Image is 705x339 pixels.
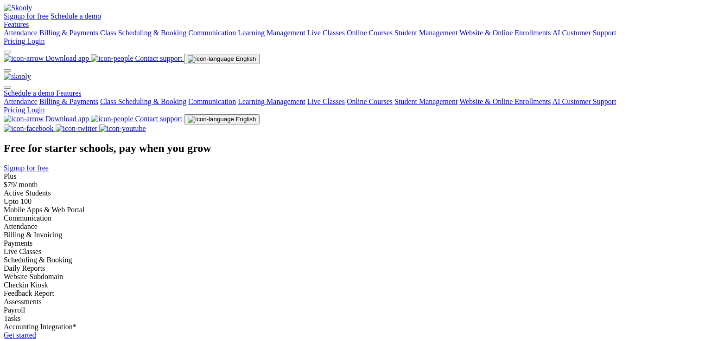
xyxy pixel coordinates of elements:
a: Attendance [4,98,38,105]
span: English [236,55,256,62]
span: $79 [4,181,15,189]
div: Daily Reports [4,264,701,273]
a: Class Scheduling & Booking [100,29,186,37]
span: Contact support [135,54,182,62]
a: Student Management [394,29,457,37]
div: Plus [4,172,701,181]
img: Skooly [4,4,32,12]
img: icon-youtube [99,124,146,133]
div: Assessments [4,298,701,306]
a: Communication [188,98,236,105]
div: Feedback Report [4,289,701,298]
a: Schedule a demo [51,12,101,20]
img: icon-facebook [4,124,54,133]
a: Signup for free [4,12,49,20]
a: Attendance [4,29,38,37]
img: icon-arrow [4,115,44,123]
a: Online Courses [347,98,393,105]
a: Online Courses [347,29,393,37]
img: icon-language [188,116,234,123]
a: Website & Online Enrollments [459,29,551,37]
button: open mobile menu [4,69,11,72]
span: Contact support [135,115,182,123]
a: Live Classes [307,29,345,37]
div: Payments [4,239,701,248]
div: Tasks [4,314,701,323]
a: Website & Online Enrollments [459,98,551,105]
button: change language [184,114,260,124]
a: Pricing [4,106,27,114]
a: Login [27,106,44,114]
img: icon-people [91,54,133,63]
a: Contact support [91,115,184,123]
div: Communication [4,214,701,222]
a: Schedule a demo [4,89,56,97]
div: Website Subdomain [4,273,701,281]
a: Pricing [4,37,27,45]
a: Features [56,89,81,97]
img: icon-people [91,115,133,123]
h1: Free for starter schools, pay when you grow [4,142,701,155]
img: skooly [4,72,31,81]
a: AI Customer Support [553,29,616,37]
div: Billing & Invoicing [4,231,701,239]
span: Pricing [4,37,25,45]
span: Pricing [4,106,25,114]
a: Billing & Payments [39,98,98,105]
a: Class Scheduling & Booking [100,98,186,105]
div: Checkin Kiosk [4,281,701,289]
div: Upto 100 [4,197,701,206]
div: Live Classes [4,248,701,256]
div: Scheduling & Booking [4,256,701,264]
img: icon-language [188,55,234,63]
span: / month [15,181,38,189]
a: Live Classes [307,98,345,105]
div: Active Students [4,189,701,197]
div: Mobile Apps & Web Portal [4,206,701,214]
a: Download app [4,115,91,123]
span: Schedule a demo [4,89,54,97]
div: Attendance [4,222,701,231]
a: Contact support [91,54,184,62]
button: close mobile menu [4,86,11,89]
a: Signup for free [4,164,49,172]
a: AI Customer Support [553,98,616,105]
img: icon-arrow [4,54,44,63]
img: icon-twitter [56,124,98,133]
a: Learning Management [238,98,305,105]
a: Communication [188,29,236,37]
a: Features [4,20,29,28]
span: Download app [45,54,89,62]
div: Payroll [4,306,701,314]
a: Billing & Payments [39,29,98,37]
a: Student Management [394,98,457,105]
div: Accounting Integration* [4,323,701,331]
button: change language [184,54,260,64]
a: Learning Management [238,29,305,37]
a: Get started [4,331,36,339]
a: Login [27,37,44,45]
span: Download app [45,115,89,123]
button: dropdown menu [4,51,11,53]
span: English [236,116,256,123]
a: Download app [4,54,91,62]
